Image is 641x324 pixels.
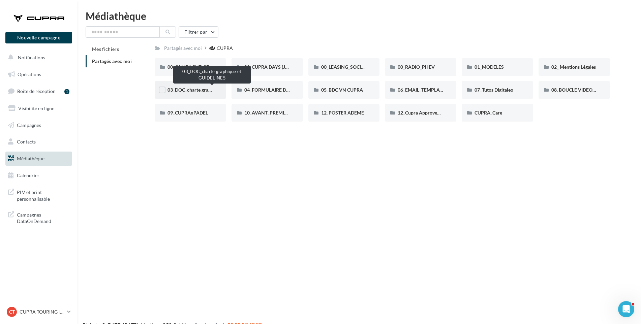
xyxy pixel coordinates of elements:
a: PLV et print personnalisable [4,185,73,205]
button: Filtrer par [179,26,218,38]
a: Contacts [4,135,73,149]
div: 03_DOC_charte graphique et GUIDELINES [173,66,251,84]
span: CUPRA_Care [475,110,502,116]
a: Visibilité en ligne [4,101,73,116]
span: Boîte de réception [17,88,56,94]
button: Notifications [4,51,71,65]
span: 12. POSTER ADEME [321,110,364,116]
span: 09_CUPRAxPADEL [167,110,208,116]
span: Opérations [18,71,41,77]
span: 00_RADIO_PHEV [398,64,435,70]
span: Partagés avec moi [92,58,132,64]
div: Partagés avec moi [164,45,202,52]
span: Mes fichiers [92,46,119,52]
p: CUPRA TOURING [GEOGRAPHIC_DATA] [20,309,64,315]
span: 00_CUPRA DAYS (JPO) [244,64,293,70]
a: Boîte de réception1 [4,84,73,98]
div: CUPRA [217,45,233,52]
a: Médiathèque [4,152,73,166]
span: 07_Tutos Digitaleo [475,87,513,93]
a: Campagnes DataOnDemand [4,207,73,227]
span: 01_MODELES [475,64,504,70]
span: 06_EMAIL_TEMPLATE HTML CUPRA [398,87,476,93]
div: 1 [64,89,69,94]
span: PLV et print personnalisable [17,188,69,202]
span: Notifications [18,55,45,60]
span: 02_ Mentions Légales [551,64,596,70]
a: CT CUPRA TOURING [GEOGRAPHIC_DATA] [5,305,72,318]
span: 12_Cupra Approved_OCCASIONS_GARANTIES [398,110,497,116]
a: Opérations [4,67,73,82]
span: Médiathèque [17,156,44,161]
div: Médiathèque [86,11,633,21]
a: Calendrier [4,168,73,183]
span: 04_FORMULAIRE DES DEMANDES CRÉATIVES [244,87,344,93]
span: Contacts [17,139,36,144]
span: Calendrier [17,172,39,178]
span: 08. BOUCLE VIDEO ECRAN SHOWROOM [551,87,640,93]
span: Visibilité en ligne [18,105,54,111]
span: CT [9,309,15,315]
span: 00_LEASING_SOCIAL_ÉLECTRIQUE [321,64,396,70]
a: Campagnes [4,118,73,132]
span: Campagnes [17,122,41,128]
span: Campagnes DataOnDemand [17,210,69,225]
iframe: Intercom live chat [618,301,634,317]
span: 10_AVANT_PREMIÈRES_CUPRA (VENTES PRIVEES) [244,110,355,116]
span: 00_CAMPAGNE_SEPTEMBRE [167,64,231,70]
span: 03_DOC_charte graphique et GUIDELINES [167,87,256,93]
button: Nouvelle campagne [5,32,72,43]
span: 05_BDC VN CUPRA [321,87,363,93]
